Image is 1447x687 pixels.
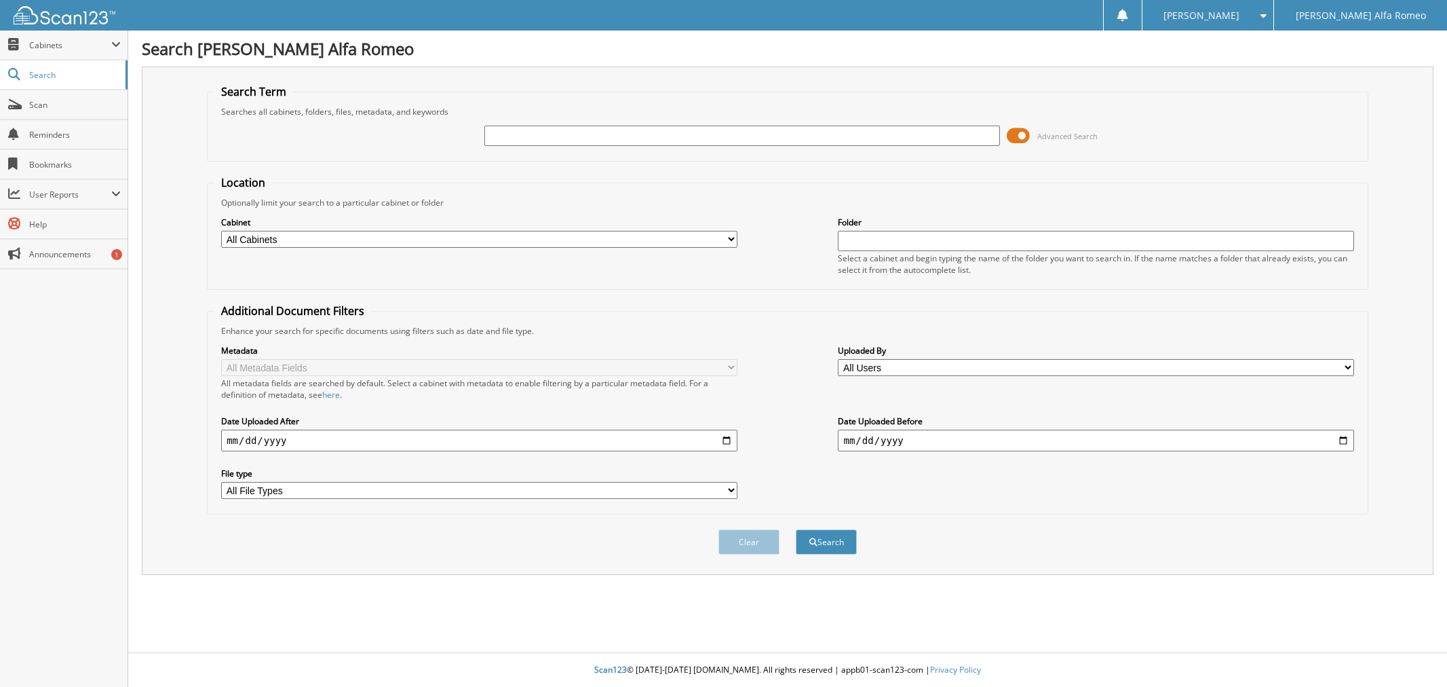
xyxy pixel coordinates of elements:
[1037,131,1098,141] span: Advanced Search
[221,377,737,401] div: All metadata fields are searched by default. Select a cabinet with metadata to enable filtering b...
[221,430,737,451] input: start
[594,664,627,675] span: Scan123
[838,217,1353,228] label: Folder
[214,175,272,190] legend: Location
[221,345,737,356] label: Metadata
[1163,12,1239,20] span: [PERSON_NAME]
[29,189,111,200] span: User Reports
[29,69,119,81] span: Search
[29,39,111,51] span: Cabinets
[796,530,857,555] button: Search
[718,530,779,555] button: Clear
[214,106,1361,117] div: Searches all cabinets, folders, files, metadata, and keywords
[128,654,1447,687] div: © [DATE]-[DATE] [DOMAIN_NAME]. All rights reserved | appb01-scan123-com |
[214,303,371,318] legend: Additional Document Filters
[221,468,737,479] label: File type
[838,415,1353,427] label: Date Uploaded Before
[838,430,1353,451] input: end
[214,84,293,99] legend: Search Term
[214,197,1361,208] div: Optionally limit your search to a particular cabinet or folder
[29,129,121,141] span: Reminders
[322,389,340,401] a: here
[1296,12,1426,20] span: [PERSON_NAME] Alfa Romeo
[29,99,121,111] span: Scan
[930,664,981,675] a: Privacy Policy
[214,325,1361,337] div: Enhance your search for specific documents using filters such as date and file type.
[111,249,122,260] div: 1
[221,217,737,228] label: Cabinet
[29,219,121,230] span: Help
[14,6,115,24] img: scan123-logo-white.svg
[838,253,1353,276] div: Select a cabinet and begin typing the name of the folder you want to search in. If the name match...
[838,345,1353,356] label: Uploaded By
[29,248,121,260] span: Announcements
[29,159,121,170] span: Bookmarks
[221,415,737,427] label: Date Uploaded After
[142,37,1433,60] h1: Search [PERSON_NAME] Alfa Romeo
